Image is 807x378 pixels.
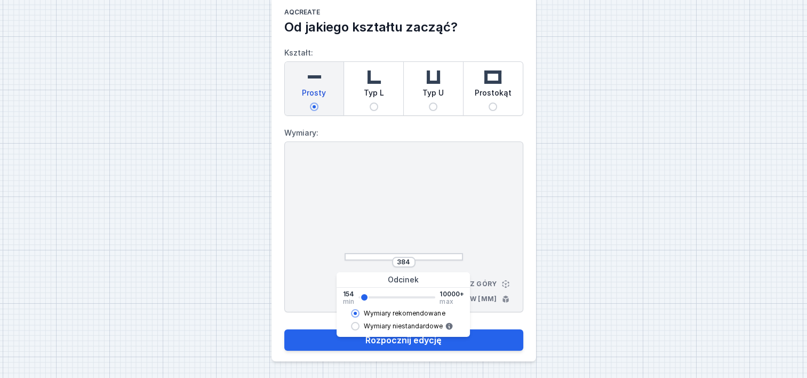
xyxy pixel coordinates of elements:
span: Prostokąt [475,88,512,103]
span: Wymiary niestandardowe [364,322,443,330]
input: Typ L [370,103,378,111]
label: Wymiary: [284,124,523,141]
button: Rozpocznij edycję [284,329,523,351]
span: min [343,298,354,305]
img: rectangle.svg [482,66,504,88]
span: 154 [343,290,354,298]
input: Typ U [429,103,437,111]
input: Wymiar [mm] [395,258,412,266]
span: max [440,298,453,305]
input: Wymiary rekomendowane [351,309,359,318]
input: Wymiary niestandardowe [351,322,359,330]
span: 10000+ [440,290,464,298]
img: l-shaped.svg [363,66,385,88]
span: Typ L [364,88,384,103]
h2: Od jakiego kształtu zacząć? [284,19,523,36]
label: Kształt: [284,44,523,116]
img: straight.svg [303,66,325,88]
span: Prosty [302,88,326,103]
img: u-shaped.svg [422,66,444,88]
h1: AQcreate [284,8,523,19]
span: Typ U [422,88,444,103]
input: Prosty [310,103,318,111]
input: Prostokąt [489,103,497,111]
span: Wymiary rekomendowane [364,309,445,318]
div: Odcinek [337,272,470,288]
